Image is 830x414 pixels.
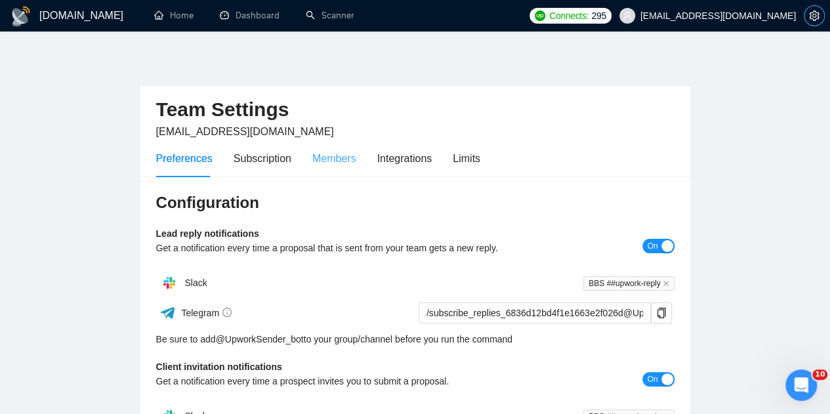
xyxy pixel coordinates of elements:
img: ww3wtPAAAAAElFTkSuQmCC [159,304,176,321]
a: searchScanner [306,10,354,21]
span: 295 [591,9,606,23]
button: copy [651,302,672,323]
div: Integrations [377,150,432,167]
div: Preferences [156,150,213,167]
a: setting [804,10,825,21]
a: dashboardDashboard [220,10,280,21]
a: @UpworkSender_bot [216,332,304,346]
span: setting [804,10,824,21]
a: homeHome [154,10,194,21]
span: On [647,239,657,253]
div: Subscription [234,150,291,167]
span: [EMAIL_ADDRESS][DOMAIN_NAME] [156,126,334,137]
span: Slack [184,278,207,288]
div: Be sure to add to your group/channel before you run the command [156,332,674,346]
span: Telegram [181,308,232,318]
span: Connects: [549,9,589,23]
button: setting [804,5,825,26]
span: close [663,280,669,287]
div: Get a notification every time a prospect invites you to submit a proposal. [156,374,545,388]
b: Lead reply notifications [156,228,259,239]
img: hpQkSZIkSZIkSZIkSZIkSZIkSZIkSZIkSZIkSZIkSZIkSZIkSZIkSZIkSZIkSZIkSZIkSZIkSZIkSZIkSZIkSZIkSZIkSZIkS... [156,270,182,296]
span: copy [652,308,671,318]
span: info-circle [222,308,232,317]
div: Get a notification every time a proposal that is sent from your team gets a new reply. [156,241,545,255]
b: Client invitation notifications [156,362,282,372]
iframe: Intercom live chat [785,369,817,401]
span: On [647,372,657,386]
div: Limits [453,150,480,167]
span: 10 [812,369,827,380]
img: upwork-logo.png [535,10,545,21]
h3: Configuration [156,192,674,213]
img: logo [10,6,31,27]
span: user [623,11,632,20]
h2: Team Settings [156,96,674,123]
span: BBS ##upwork-reply [583,276,674,291]
div: Members [312,150,356,167]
